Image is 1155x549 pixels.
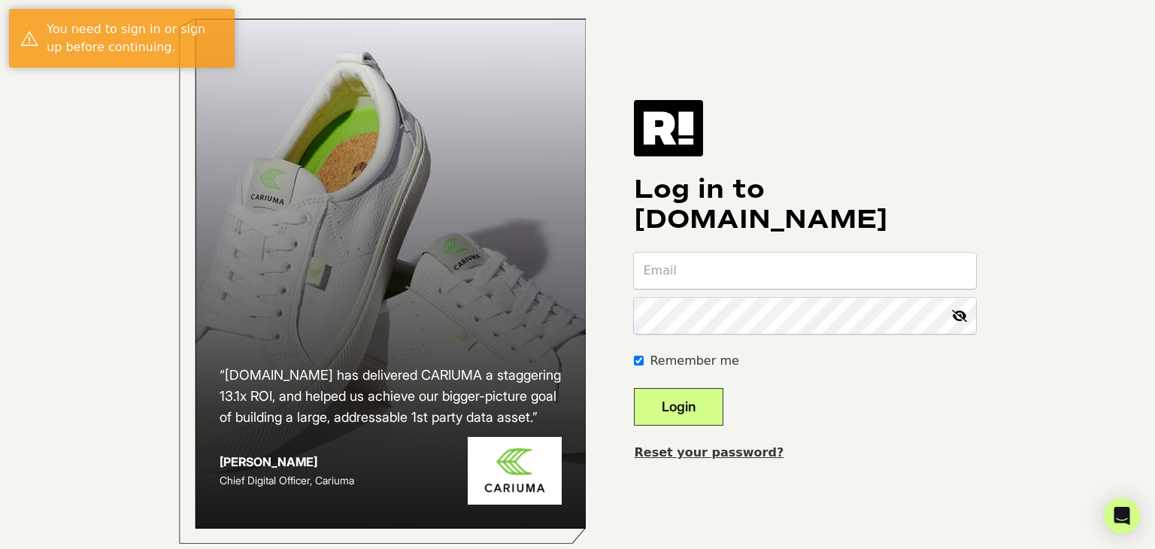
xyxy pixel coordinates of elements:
button: Login [634,388,723,426]
h1: Log in to [DOMAIN_NAME] [634,174,976,235]
a: Reset your password? [634,445,784,460]
div: Open Intercom Messenger [1104,498,1140,534]
span: Chief Digital Officer, Cariuma [220,474,354,487]
label: Remember me [650,352,738,370]
h2: “[DOMAIN_NAME] has delivered CARIUMA a staggering 13.1x ROI, and helped us achieve our bigger-pic... [220,365,562,428]
img: Cariuma [468,437,562,505]
img: Retention.com [634,100,703,156]
strong: [PERSON_NAME] [220,454,317,469]
div: You need to sign in or sign up before continuing. [47,20,223,56]
input: Email [634,253,976,289]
